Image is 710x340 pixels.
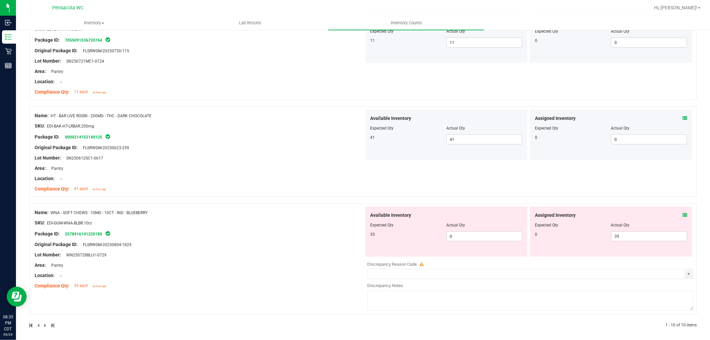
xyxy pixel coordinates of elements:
[105,133,111,140] span: In Sync
[35,89,70,95] span: Compliance Qty:
[447,232,522,241] input: 0
[370,38,375,43] span: 11
[37,323,40,328] span: Previous
[447,135,522,144] input: 41
[35,155,61,161] span: Lot Number:
[93,285,106,288] span: an hour ago
[29,323,33,328] span: Move to first page
[367,262,417,267] span: Discrepancy Reason Code
[446,223,465,227] span: Actual Qty
[35,283,70,288] span: Compliance Qty:
[5,62,12,69] inline-svg: Reports
[65,38,102,43] a: 7055091536720764
[370,223,394,227] span: Expected Qty
[63,156,103,161] span: SN250612SC1-0617
[35,79,55,84] span: Location:
[611,28,687,34] div: Actual Qty
[35,26,45,32] span: SKU:
[535,115,576,122] span: Assigned Inventory
[7,287,27,307] iframe: Resource center
[535,38,611,44] div: 0
[35,37,60,43] span: Package ID:
[35,58,61,64] span: Lot Number:
[105,230,111,237] span: In Sync
[370,126,394,131] span: Expected Qty
[93,91,106,94] span: an hour ago
[447,38,522,47] input: 11
[48,166,63,171] span: Pantry
[51,323,54,328] span: Move to last page
[35,166,46,171] span: Area:
[80,242,131,247] span: FLSRWGM-20250804-1825
[35,273,55,278] span: Location:
[370,29,394,34] span: Expected Qty
[535,125,611,131] div: Expected Qty
[57,273,62,278] span: --
[52,5,84,11] span: Pensacola WC
[35,210,49,215] span: Name:
[74,186,88,191] span: 41 each
[230,20,270,26] span: Lab Results
[611,135,687,144] input: 0
[370,115,411,122] span: Available Inventory
[370,232,375,237] span: 35
[93,188,106,191] span: an hour ago
[48,69,63,74] span: Pantry
[80,146,129,150] span: FLSRWGM-20250623-259
[611,38,687,47] input: 0
[44,323,47,328] span: Next
[446,126,465,131] span: Actual Qty
[47,124,94,129] span: EDI-BAK-HT-LRBAR.200mg
[367,282,694,289] div: Discrepancy Notes
[35,123,45,129] span: SKU:
[611,125,687,131] div: Actual Qty
[35,134,60,140] span: Package ID:
[35,113,49,118] span: Name:
[35,231,60,236] span: Package ID:
[16,20,172,26] span: Inventory
[74,90,88,94] span: 11 each
[105,36,111,43] span: In Sync
[35,145,78,150] span: Original Package ID:
[5,19,12,26] inline-svg: Inbound
[51,114,151,118] span: HT - BAR LIVE ROSIN - 200MG - THC - DARK CHOCOLATE
[654,5,697,10] span: Hi, [PERSON_NAME]!
[535,135,611,141] div: 0
[35,176,55,181] span: Location:
[446,29,465,34] span: Actual Qty
[57,176,62,181] span: --
[65,135,102,140] a: 0000214152140125
[35,186,70,191] span: Compliance Qty:
[35,48,78,53] span: Original Package ID:
[328,16,484,30] a: Inventory Counts
[35,242,78,247] span: Original Package ID:
[611,232,687,241] input: 35
[63,59,104,64] span: SN250721MC1-0724
[3,332,13,337] p: 09/24
[685,269,693,279] span: select
[5,34,12,40] inline-svg: Inventory
[370,135,375,140] span: 41
[370,212,411,219] span: Available Inventory
[16,16,172,30] a: Inventory
[47,27,82,32] span: EDI-BAK-HT-MCBAR
[48,263,63,268] span: Pantry
[3,314,13,332] p: 08:35 PM CDT
[382,20,431,26] span: Inventory Counts
[35,262,46,268] span: Area:
[172,16,328,30] a: Lab Results
[63,253,107,257] span: WN250728BLU1-0729
[65,232,102,236] a: 2578916141220185
[35,69,46,74] span: Area:
[57,80,62,84] span: --
[535,28,611,34] div: Expected Qty
[611,222,687,228] div: Actual Qty
[51,210,147,215] span: WNA - SOFT CHEWS - 10MG - 10CT - IND - BLUEBERRY
[80,49,129,53] span: FLSRWGM-20250730-115
[35,252,61,257] span: Lot Number:
[535,212,576,219] span: Assigned Inventory
[5,48,12,55] inline-svg: Retail
[535,231,611,237] div: 0
[47,221,92,225] span: EDI-GUM-WNA-BLBR.10ct
[35,220,45,225] span: SKU:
